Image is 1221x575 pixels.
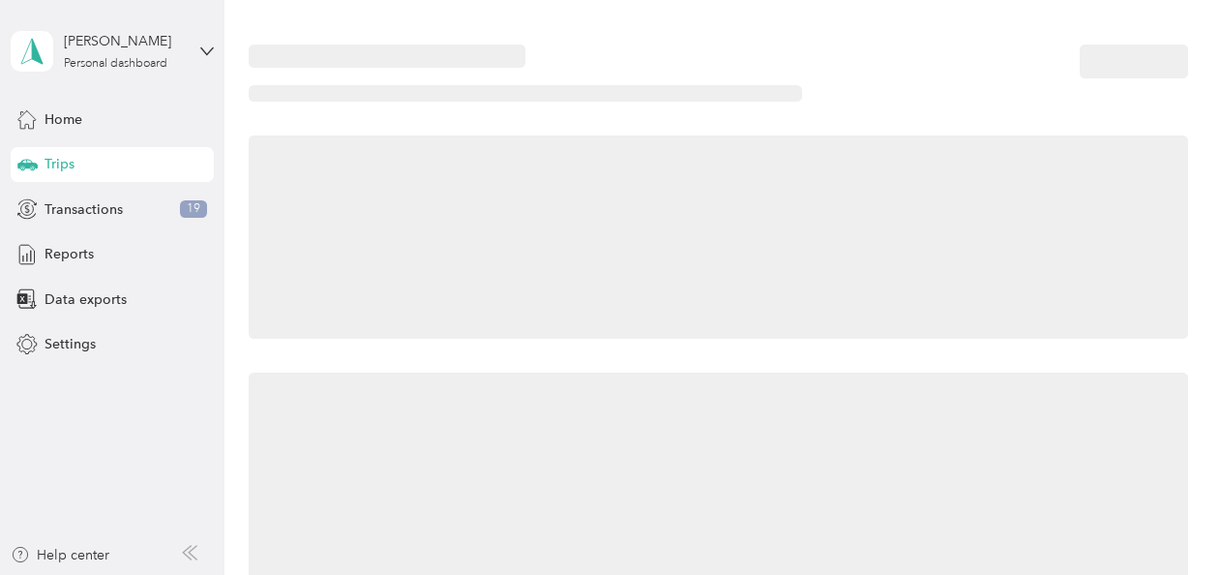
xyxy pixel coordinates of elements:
div: Personal dashboard [64,58,167,70]
div: [PERSON_NAME] [64,31,185,51]
span: Settings [45,334,96,354]
span: 19 [180,200,207,218]
iframe: Everlance-gr Chat Button Frame [1113,467,1221,575]
span: Home [45,109,82,130]
span: Trips [45,154,74,174]
span: Transactions [45,199,123,220]
span: Reports [45,244,94,264]
button: Help center [11,545,109,565]
span: Data exports [45,289,127,310]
